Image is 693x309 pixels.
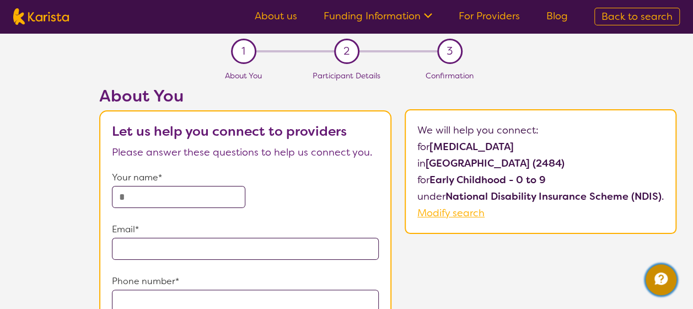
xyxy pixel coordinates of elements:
[445,190,662,203] b: National Disability Insurance Scheme (NDIS)
[426,157,565,170] b: [GEOGRAPHIC_DATA] (2484)
[324,9,432,23] a: Funding Information
[459,9,520,23] a: For Providers
[225,71,262,81] span: About You
[417,155,664,172] p: in
[417,188,664,205] p: under .
[112,221,379,238] p: Email*
[429,173,546,187] b: Early Childhood - 0 to 9
[426,71,474,81] span: Confirmation
[417,172,664,188] p: for
[241,43,245,60] span: 1
[646,264,676,295] button: Channel Menu
[429,140,514,153] b: [MEDICAL_DATA]
[112,273,379,290] p: Phone number*
[417,138,664,155] p: for
[13,8,69,25] img: Karista logo
[594,8,680,25] a: Back to search
[112,122,347,140] b: Let us help you connect to providers
[112,144,379,161] p: Please answer these questions to help us connect you.
[546,9,568,23] a: Blog
[313,71,380,81] span: Participant Details
[255,9,297,23] a: About us
[112,169,379,186] p: Your name*
[417,122,664,138] p: We will help you connect:
[447,43,453,60] span: 3
[601,10,673,23] span: Back to search
[417,206,485,220] a: Modify search
[343,43,350,60] span: 2
[99,86,391,106] h2: About You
